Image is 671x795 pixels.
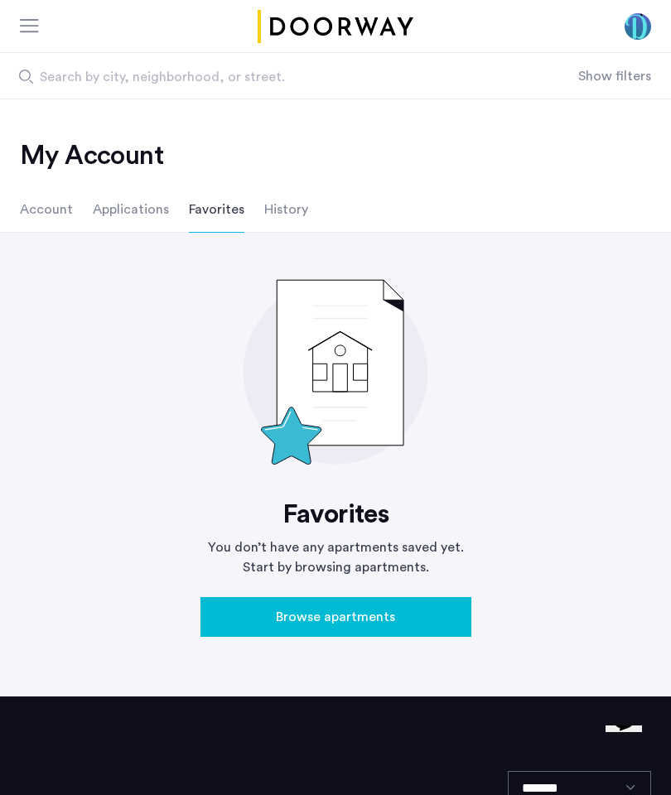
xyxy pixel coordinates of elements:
h2: My Account [20,139,651,172]
li: Account [20,186,73,233]
li: Favorites [189,186,244,233]
img: logo [254,10,417,43]
iframe: chat widget [599,725,654,778]
button: Show or hide filters [578,66,651,86]
h2: Favorites [200,498,471,531]
span: Browse apartments [276,607,395,627]
p: You don’t have any apartments saved yet. Start by browsing apartments. [200,537,471,577]
li: History [264,186,308,233]
li: Applications [93,186,169,233]
button: button [200,597,471,637]
span: Search by city, neighborhood, or street. [40,67,502,87]
a: Cazamio logo [254,10,417,43]
img: user [625,13,651,40]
